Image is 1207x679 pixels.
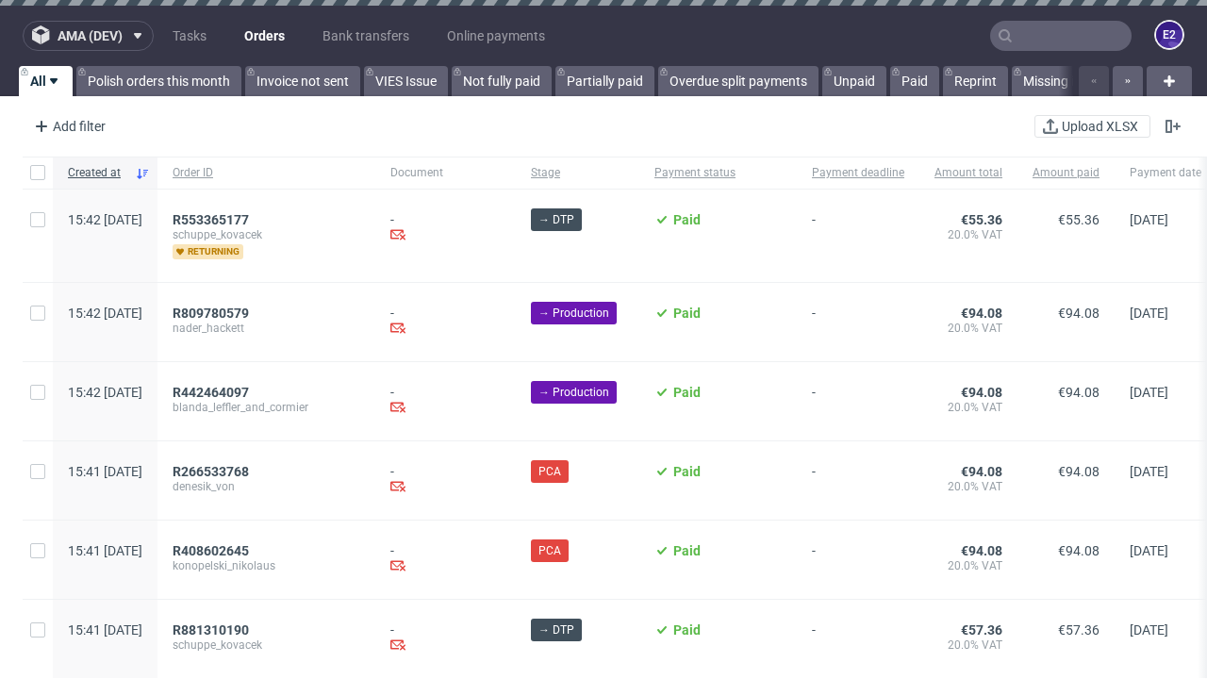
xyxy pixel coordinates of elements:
[390,464,501,497] div: -
[364,66,448,96] a: VIES Issue
[934,558,1002,573] span: 20.0% VAT
[943,66,1008,96] a: Reprint
[68,464,142,479] span: 15:41 [DATE]
[538,542,561,559] span: PCA
[173,558,360,573] span: konopelski_nikolaus
[245,66,360,96] a: Invoice not sent
[934,479,1002,494] span: 20.0% VAT
[68,622,142,638] span: 15:41 [DATE]
[173,212,249,227] span: R553365177
[812,306,904,339] span: -
[890,66,939,96] a: Paid
[538,305,609,322] span: → Production
[76,66,241,96] a: Polish orders this month
[1130,212,1168,227] span: [DATE]
[934,165,1002,181] span: Amount total
[68,212,142,227] span: 15:42 [DATE]
[233,21,296,51] a: Orders
[934,227,1002,242] span: 20.0% VAT
[961,306,1002,321] span: €94.08
[19,66,73,96] a: All
[1130,306,1168,321] span: [DATE]
[673,306,701,321] span: Paid
[673,543,701,558] span: Paid
[1130,622,1168,638] span: [DATE]
[1033,165,1100,181] span: Amount paid
[1058,120,1142,133] span: Upload XLSX
[173,638,360,653] span: schuppe_kovacek
[390,165,501,181] span: Document
[1058,212,1100,227] span: €55.36
[961,622,1002,638] span: €57.36
[1156,22,1182,48] figcaption: e2
[173,306,253,321] a: R809780579
[538,384,609,401] span: → Production
[673,212,701,227] span: Paid
[173,464,253,479] a: R266533768
[538,621,574,638] span: → DTP
[452,66,552,96] a: Not fully paid
[1130,385,1168,400] span: [DATE]
[961,385,1002,400] span: €94.08
[961,543,1002,558] span: €94.08
[673,622,701,638] span: Paid
[1058,543,1100,558] span: €94.08
[436,21,556,51] a: Online payments
[1130,543,1168,558] span: [DATE]
[173,543,249,558] span: R408602645
[934,321,1002,336] span: 20.0% VAT
[173,400,360,415] span: blanda_leffler_and_cormier
[68,306,142,321] span: 15:42 [DATE]
[390,306,501,339] div: -
[538,211,574,228] span: → DTP
[390,543,501,576] div: -
[812,543,904,576] span: -
[934,400,1002,415] span: 20.0% VAT
[173,227,360,242] span: schuppe_kovacek
[934,638,1002,653] span: 20.0% VAT
[673,385,701,400] span: Paid
[390,212,501,245] div: -
[173,622,249,638] span: R881310190
[68,543,142,558] span: 15:41 [DATE]
[68,165,127,181] span: Created at
[173,306,249,321] span: R809780579
[673,464,701,479] span: Paid
[531,165,624,181] span: Stage
[1058,306,1100,321] span: €94.08
[26,111,109,141] div: Add filter
[173,479,360,494] span: denesik_von
[812,385,904,418] span: -
[1034,115,1150,138] button: Upload XLSX
[173,622,253,638] a: R881310190
[173,321,360,336] span: nader_hackett
[390,622,501,655] div: -
[173,385,253,400] a: R442464097
[1058,385,1100,400] span: €94.08
[822,66,886,96] a: Unpaid
[173,244,243,259] span: returning
[173,212,253,227] a: R553365177
[812,165,904,181] span: Payment deadline
[68,385,142,400] span: 15:42 [DATE]
[173,464,249,479] span: R266533768
[538,463,561,480] span: PCA
[658,66,818,96] a: Overdue split payments
[311,21,421,51] a: Bank transfers
[23,21,154,51] button: ama (dev)
[161,21,218,51] a: Tasks
[1130,464,1168,479] span: [DATE]
[1058,622,1100,638] span: €57.36
[58,29,123,42] span: ama (dev)
[173,165,360,181] span: Order ID
[173,543,253,558] a: R408602645
[812,464,904,497] span: -
[961,212,1002,227] span: €55.36
[961,464,1002,479] span: €94.08
[390,385,501,418] div: -
[812,622,904,655] span: -
[812,212,904,259] span: -
[1130,165,1201,181] span: Payment date
[555,66,654,96] a: Partially paid
[1058,464,1100,479] span: €94.08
